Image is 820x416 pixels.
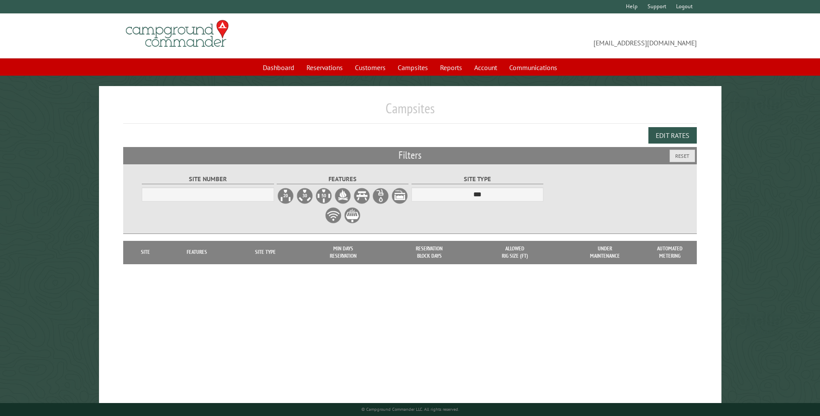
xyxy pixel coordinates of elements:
[325,207,342,224] label: WiFi Service
[372,187,389,205] label: Water Hookup
[128,241,163,264] th: Site
[334,187,351,205] label: Firepit
[410,24,697,48] span: [EMAIL_ADDRESS][DOMAIN_NAME]
[558,241,653,264] th: Under Maintenance
[504,59,562,76] a: Communications
[277,174,408,184] label: Features
[353,187,370,205] label: Picnic Table
[391,187,408,205] label: Sewer Hookup
[277,187,294,205] label: 20A Electrical Hookup
[653,241,687,264] th: Automated metering
[435,59,467,76] a: Reports
[231,241,300,264] th: Site Type
[412,174,543,184] label: Site Type
[123,100,696,124] h1: Campsites
[670,150,695,162] button: Reset
[258,59,300,76] a: Dashboard
[469,59,502,76] a: Account
[386,241,472,264] th: Reservation Block Days
[344,207,361,224] label: Grill
[315,187,332,205] label: 50A Electrical Hookup
[163,241,231,264] th: Features
[392,59,433,76] a: Campsites
[350,59,391,76] a: Customers
[361,406,459,412] small: © Campground Commander LLC. All rights reserved.
[648,127,697,144] button: Edit Rates
[123,17,231,51] img: Campground Commander
[300,241,386,264] th: Min Days Reservation
[296,187,313,205] label: 30A Electrical Hookup
[472,241,558,264] th: Allowed Rig Size (ft)
[142,174,274,184] label: Site Number
[123,147,696,163] h2: Filters
[301,59,348,76] a: Reservations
